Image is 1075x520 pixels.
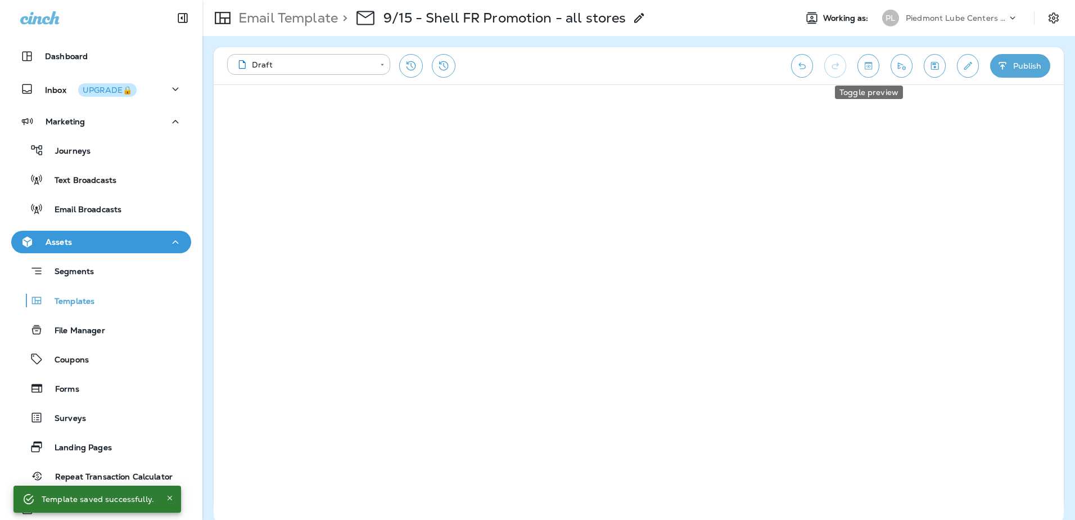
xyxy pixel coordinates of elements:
[11,289,191,312] button: Templates
[906,14,1007,23] p: Piedmont Lube Centers LLC
[46,505,65,514] p: Data
[11,110,191,133] button: Marketing
[11,197,191,221] button: Email Broadcasts
[11,231,191,253] button: Assets
[46,237,72,246] p: Assets
[11,464,191,488] button: Repeat Transaction Calculator
[44,146,91,157] p: Journeys
[11,78,191,100] button: InboxUPGRADE🔒
[924,54,946,78] button: Save
[43,176,116,186] p: Text Broadcasts
[45,83,137,95] p: Inbox
[957,54,979,78] button: Edit details
[43,326,105,337] p: File Manager
[234,10,338,26] p: Email Template
[163,491,177,505] button: Close
[43,443,112,454] p: Landing Pages
[399,54,423,78] button: Restore from previous version
[44,472,173,483] p: Repeat Transaction Calculator
[167,7,198,29] button: Collapse Sidebar
[823,14,871,23] span: Working as:
[45,52,88,61] p: Dashboard
[46,117,85,126] p: Marketing
[383,10,626,26] p: 9/15 - Shell FR Promotion - all stores
[432,54,455,78] button: View Changelog
[11,376,191,400] button: Forms
[43,267,94,278] p: Segments
[11,45,191,68] button: Dashboard
[43,414,86,424] p: Surveys
[882,10,899,26] div: PL
[11,347,191,371] button: Coupons
[338,10,347,26] p: >
[11,138,191,162] button: Journeys
[78,83,137,97] button: UPGRADE🔒
[11,168,191,191] button: Text Broadcasts
[11,259,191,283] button: Segments
[11,435,191,459] button: Landing Pages
[44,384,79,395] p: Forms
[891,54,913,78] button: Send test email
[835,86,903,99] div: Toggle preview
[43,355,89,366] p: Coupons
[791,54,813,78] button: Undo
[857,54,879,78] button: Toggle preview
[1044,8,1064,28] button: Settings
[11,318,191,342] button: File Manager
[43,205,121,216] p: Email Broadcasts
[235,59,372,70] div: Draft
[990,54,1050,78] button: Publish
[11,406,191,429] button: Surveys
[42,489,154,509] div: Template saved successfully.
[43,297,94,307] p: Templates
[83,86,132,94] div: UPGRADE🔒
